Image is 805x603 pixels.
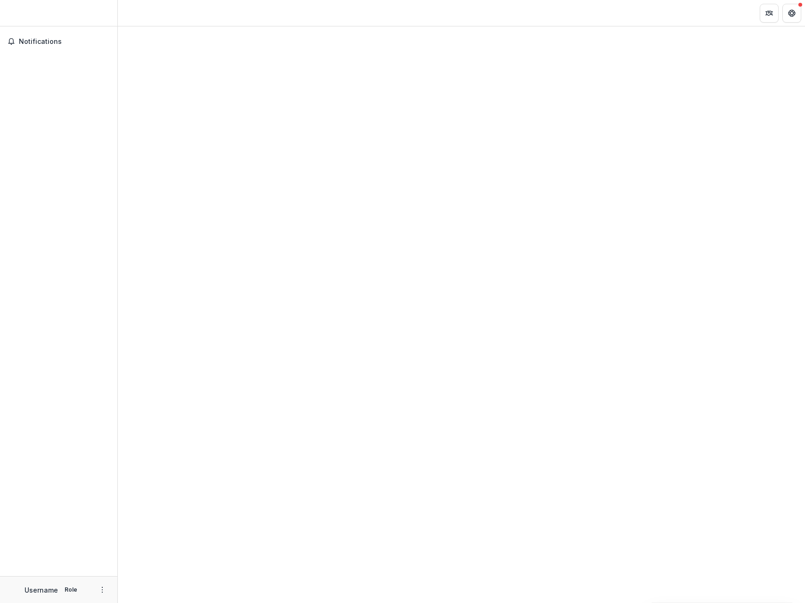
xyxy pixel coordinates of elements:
span: Notifications [19,38,110,46]
p: Role [62,586,80,594]
button: Notifications [4,34,114,49]
button: Get Help [782,4,801,23]
button: More [97,584,108,595]
button: Partners [760,4,779,23]
p: Username [25,585,58,595]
